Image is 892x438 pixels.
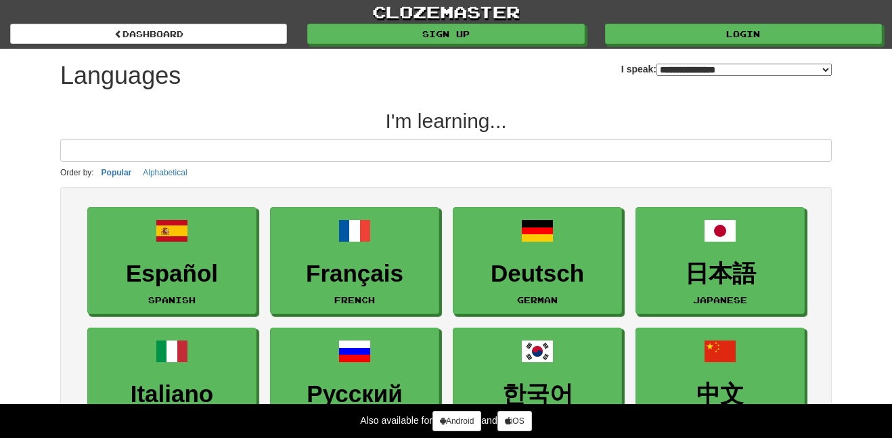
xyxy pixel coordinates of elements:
button: Alphabetical [139,165,191,180]
small: German [517,295,558,305]
a: 中文Mandarin Chinese [635,328,805,435]
h3: Français [277,261,432,287]
h3: 日本語 [643,261,797,287]
h3: Italiano [95,381,249,408]
small: Spanish [148,295,196,305]
a: EspañolSpanish [87,207,257,315]
a: DeutschGerman [453,207,622,315]
a: iOS [497,411,532,431]
a: Login [605,24,882,44]
select: I speak: [656,64,832,76]
a: 日本語Japanese [635,207,805,315]
h3: Español [95,261,249,287]
a: dashboard [10,24,287,44]
h2: I'm learning... [60,110,832,132]
a: Sign up [307,24,584,44]
h3: 中文 [643,381,797,408]
a: FrançaisFrench [270,207,439,315]
label: I speak: [621,62,832,76]
h3: Русский [277,381,432,408]
a: 한국어Korean [453,328,622,435]
small: Order by: [60,168,94,177]
a: ItalianoItalian [87,328,257,435]
small: French [334,295,375,305]
small: Japanese [693,295,747,305]
a: Android [432,411,481,431]
h3: Deutsch [460,261,615,287]
h1: Languages [60,62,181,89]
button: Popular [97,165,136,180]
a: РусскийRussian [270,328,439,435]
h3: 한국어 [460,381,615,408]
